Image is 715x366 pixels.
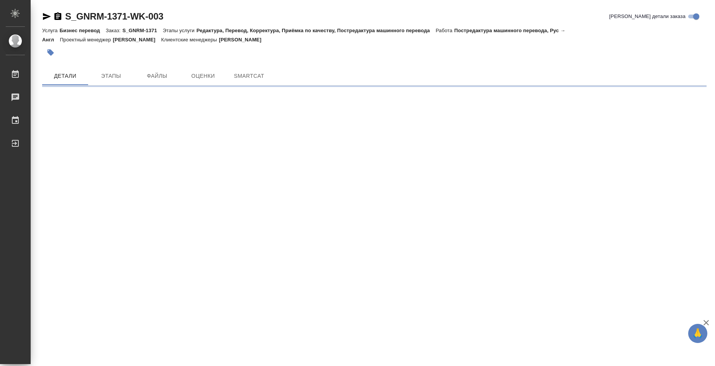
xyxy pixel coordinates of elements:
p: Заказ: [106,28,122,33]
span: Этапы [93,71,130,81]
p: Работа [436,28,454,33]
button: Скопировать ссылку [53,12,62,21]
span: SmartCat [231,71,267,81]
p: [PERSON_NAME] [113,37,161,43]
button: 🙏 [688,324,707,343]
span: 🙏 [691,325,704,341]
p: [PERSON_NAME] [219,37,267,43]
button: Добавить тэг [42,44,59,61]
span: Детали [47,71,84,81]
p: Бизнес перевод [59,28,106,33]
a: S_GNRM-1371-WK-003 [65,11,163,21]
p: Услуга [42,28,59,33]
p: Клиентские менеджеры [161,37,219,43]
p: Редактура, Перевод, Корректура, Приёмка по качеству, Постредактура машинного перевода [197,28,436,33]
p: Проектный менеджер [60,37,113,43]
p: Этапы услуги [163,28,197,33]
span: Оценки [185,71,221,81]
p: S_GNRM-1371 [122,28,162,33]
span: [PERSON_NAME] детали заказа [609,13,685,20]
span: Файлы [139,71,175,81]
button: Скопировать ссылку для ЯМессенджера [42,12,51,21]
